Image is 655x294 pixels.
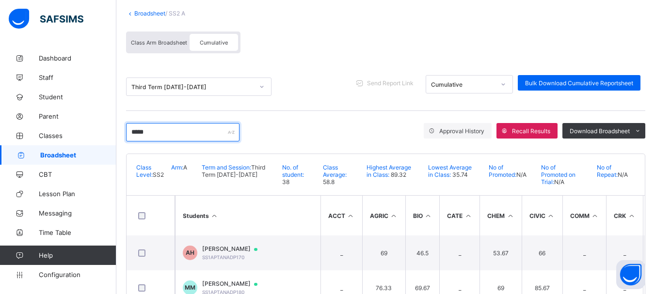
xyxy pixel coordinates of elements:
span: N/A [554,178,564,186]
td: 53.67 [479,235,522,270]
td: _ [562,235,607,270]
th: CATE [439,196,479,235]
span: No of Promoted: [489,164,516,178]
span: Classes [39,132,116,139]
th: CIVIC [522,196,562,235]
th: CHEM [479,196,522,235]
span: Third Term [DATE]-[DATE] [202,164,265,178]
i: Sort in Ascending Order [424,212,432,219]
span: Term and Session: [202,164,251,171]
span: N/A [516,171,527,178]
span: Class Average: [323,164,347,178]
i: Sort in Ascending Order [390,212,398,219]
span: Send Report Link [367,79,414,87]
span: [PERSON_NAME] [202,245,267,253]
span: A [183,164,187,171]
th: BIO [405,196,440,235]
span: 58.8 [323,178,335,186]
span: 89.32 [389,171,406,178]
span: Configuration [39,271,116,279]
span: SS1APTANADP170 [202,254,244,260]
span: Class Arm Broadsheet [131,39,187,46]
span: Lesson Plan [39,190,116,198]
i: Sort Ascending [210,212,219,219]
span: Staff [39,74,116,81]
div: Cumulative [431,81,495,88]
th: CRK [606,196,643,235]
span: 38 [282,178,289,186]
span: N/A [618,171,628,178]
button: Open asap [616,260,645,289]
th: AGRIC [362,196,405,235]
span: 35.74 [451,171,468,178]
span: [PERSON_NAME] [202,280,267,288]
span: Recall Results [512,127,550,135]
span: Student [39,93,116,101]
i: Sort in Ascending Order [591,212,599,219]
span: Time Table [39,229,116,236]
td: _ [606,235,643,270]
span: Class Level: [136,164,153,178]
img: safsims [9,9,83,29]
span: Approval History [439,127,484,135]
td: 66 [522,235,562,270]
th: COMM [562,196,607,235]
span: No. of student: [282,164,304,178]
td: 46.5 [405,235,440,270]
span: Lowest Average in Class: [428,164,472,178]
span: / SS2 A [165,10,185,17]
span: AH [186,249,194,256]
i: Sort in Ascending Order [627,212,636,219]
td: _ [320,235,362,270]
span: Bulk Download Cumulative Reportsheet [525,79,633,87]
td: 69 [362,235,405,270]
span: Highest Average in Class: [367,164,411,178]
a: Broadsheet [134,10,165,17]
span: Cumulative [200,39,228,46]
th: Students [175,196,320,235]
span: Help [39,251,116,259]
span: No of Repeat: [597,164,618,178]
span: No of Promoted on Trial: [541,164,575,186]
span: Parent [39,112,116,120]
span: Broadsheet [40,151,116,159]
span: Messaging [39,209,116,217]
i: Sort in Ascending Order [464,212,472,219]
span: CBT [39,170,116,178]
td: _ [439,235,479,270]
span: Dashboard [39,54,116,62]
th: ACCT [320,196,362,235]
i: Sort in Ascending Order [547,212,555,219]
span: SS2 [153,171,164,178]
span: Arm: [171,164,183,171]
div: Third Term [DATE]-[DATE] [131,83,254,91]
i: Sort in Ascending Order [506,212,514,219]
i: Sort in Ascending Order [347,212,355,219]
span: MM [185,284,195,291]
span: Download Broadsheet [570,127,630,135]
